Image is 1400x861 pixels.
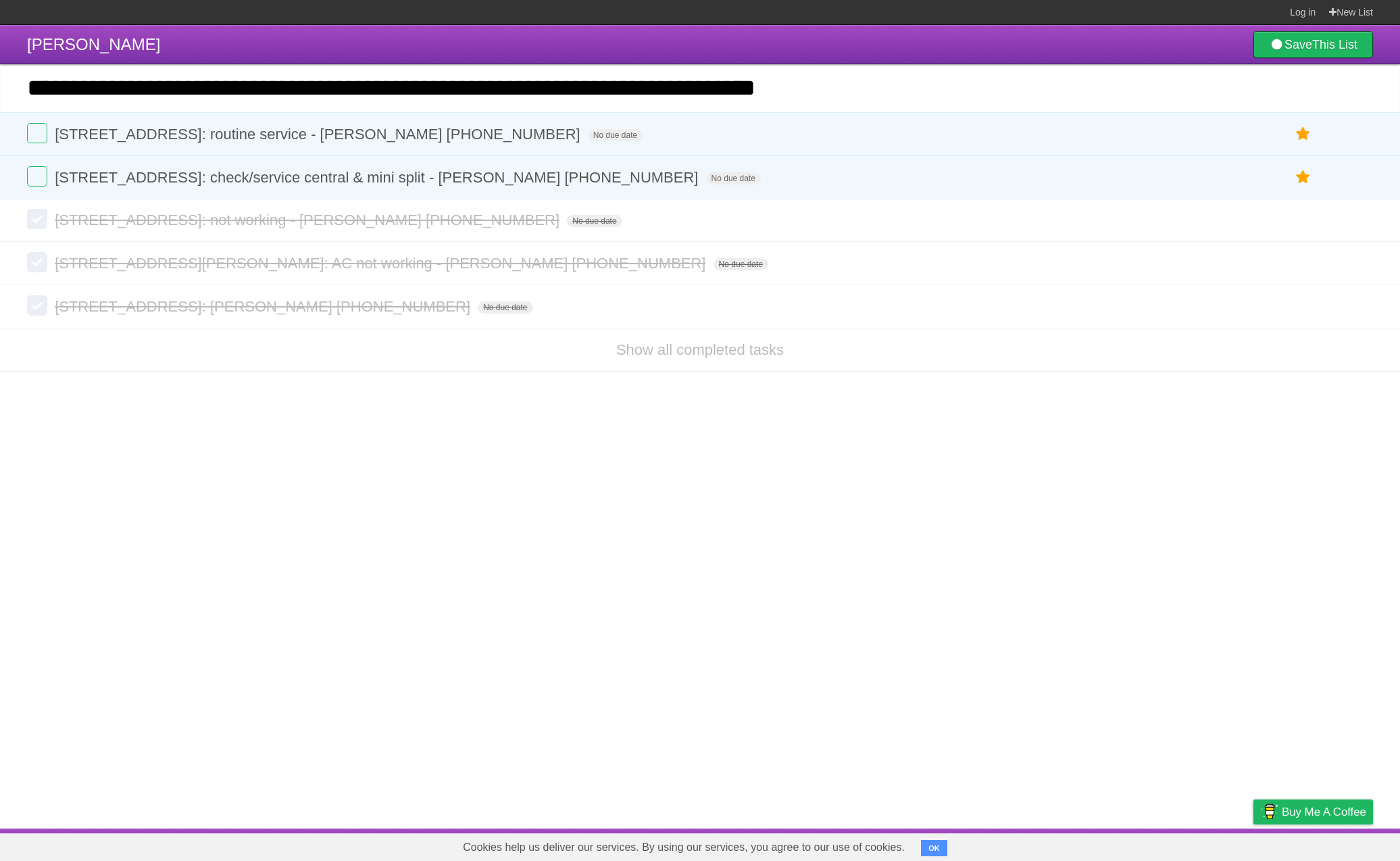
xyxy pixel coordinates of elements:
[1288,832,1373,858] a: Suggest a feature
[1118,832,1173,858] a: Developers
[449,834,918,861] span: Cookies help us deliver our services. By using our services, you agree to our use of cookies.
[27,35,160,53] span: [PERSON_NAME]
[27,295,47,316] label: Done
[1260,800,1278,823] img: Buy me a coffee
[55,212,563,228] span: [STREET_ADDRESS]: not working - [PERSON_NAME] [PHONE_NUMBER]
[1312,38,1357,51] b: This List
[1253,799,1373,825] a: Buy me a coffee
[27,209,47,229] label: Done
[1291,166,1316,189] label: Star task
[1236,832,1271,858] a: Privacy
[478,301,532,314] span: No due date
[55,255,709,272] span: [STREET_ADDRESS][PERSON_NAME]: AC not working - [PERSON_NAME] [PHONE_NUMBER]
[714,258,768,270] span: No due date
[706,172,761,184] span: No due date
[55,169,701,186] span: [STREET_ADDRESS]: check/service central & mini split - [PERSON_NAME] [PHONE_NUMBER]
[27,252,47,272] label: Done
[1074,832,1102,858] a: About
[588,129,643,141] span: No due date
[27,123,47,143] label: Done
[616,341,784,358] a: Show all completed tasks
[921,840,947,856] button: OK
[1253,31,1373,58] a: SaveThis List
[27,166,47,187] label: Done
[1282,800,1366,824] span: Buy me a coffee
[567,215,622,227] span: No due date
[55,126,584,143] span: [STREET_ADDRESS]: routine service - [PERSON_NAME] [PHONE_NUMBER]
[1291,123,1316,145] label: Star task
[1190,832,1220,858] a: Terms
[55,298,474,315] span: [STREET_ADDRESS]: [PERSON_NAME] [PHONE_NUMBER]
